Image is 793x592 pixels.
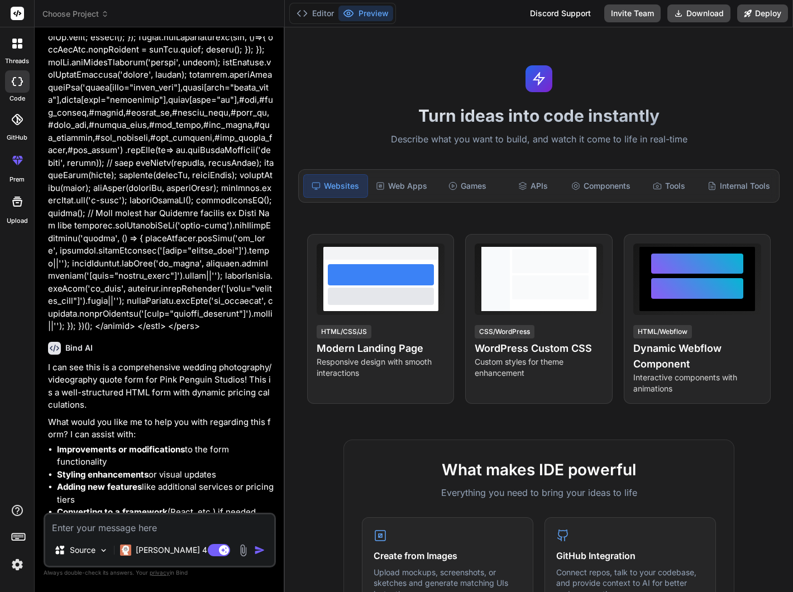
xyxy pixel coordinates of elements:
button: Download [667,4,730,22]
p: Describe what you want to build, and watch it come to life in real-time [292,132,786,147]
img: settings [8,555,27,574]
span: Choose Project [42,8,109,20]
strong: Converting to a framework [57,507,168,517]
p: [PERSON_NAME] 4 S.. [136,545,219,556]
strong: Styling enhancements [57,469,149,480]
button: Deploy [737,4,788,22]
label: Upload [7,216,28,226]
div: APIs [501,174,565,198]
img: attachment [237,544,250,557]
p: Source [70,545,95,556]
div: Web Apps [370,174,434,198]
div: Discord Support [523,4,598,22]
label: threads [5,56,29,66]
p: Everything you need to bring your ideas to life [362,486,716,499]
label: code [9,94,25,103]
img: Claude 4 Sonnet [120,545,131,556]
h6: Bind AI [65,342,93,354]
h2: What makes IDE powerful [362,458,716,481]
h4: Create from Images [374,549,522,562]
div: CSS/WordPress [475,325,534,338]
span: privacy [150,569,170,576]
div: Websites [303,174,368,198]
h4: GitHub Integration [556,549,704,562]
p: Interactive components with animations [633,372,761,394]
div: HTML/CSS/JS [317,325,371,338]
li: (React, etc.) if needed [57,506,274,519]
div: HTML/Webflow [633,325,692,338]
li: like additional services or pricing tiers [57,481,274,506]
p: Always double-check its answers. Your in Bind [44,567,276,578]
div: Internal Tools [703,174,775,198]
img: Pick Models [99,546,108,555]
img: icon [254,545,265,556]
div: Games [436,174,499,198]
li: to the form functionality [57,443,274,469]
button: Invite Team [604,4,661,22]
button: Preview [338,6,393,21]
div: Tools [637,174,701,198]
h4: WordPress Custom CSS [475,341,603,356]
li: or visual updates [57,469,274,481]
label: GitHub [7,133,27,142]
p: Responsive design with smooth interactions [317,356,445,379]
p: What would you like me to help you with regarding this form? I can assist with: [48,416,274,441]
strong: Improvements or modifications [57,444,185,455]
label: prem [9,175,25,184]
h4: Modern Landing Page [317,341,445,356]
p: Custom styles for theme enhancement [475,356,603,379]
div: Components [567,174,635,198]
h4: Dynamic Webflow Component [633,341,761,372]
strong: Adding new features [57,481,142,492]
button: Editor [292,6,338,21]
p: I can see this is a comprehensive wedding photography/videography quote form for Pink Penguin Stu... [48,361,274,412]
h1: Turn ideas into code instantly [292,106,786,126]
